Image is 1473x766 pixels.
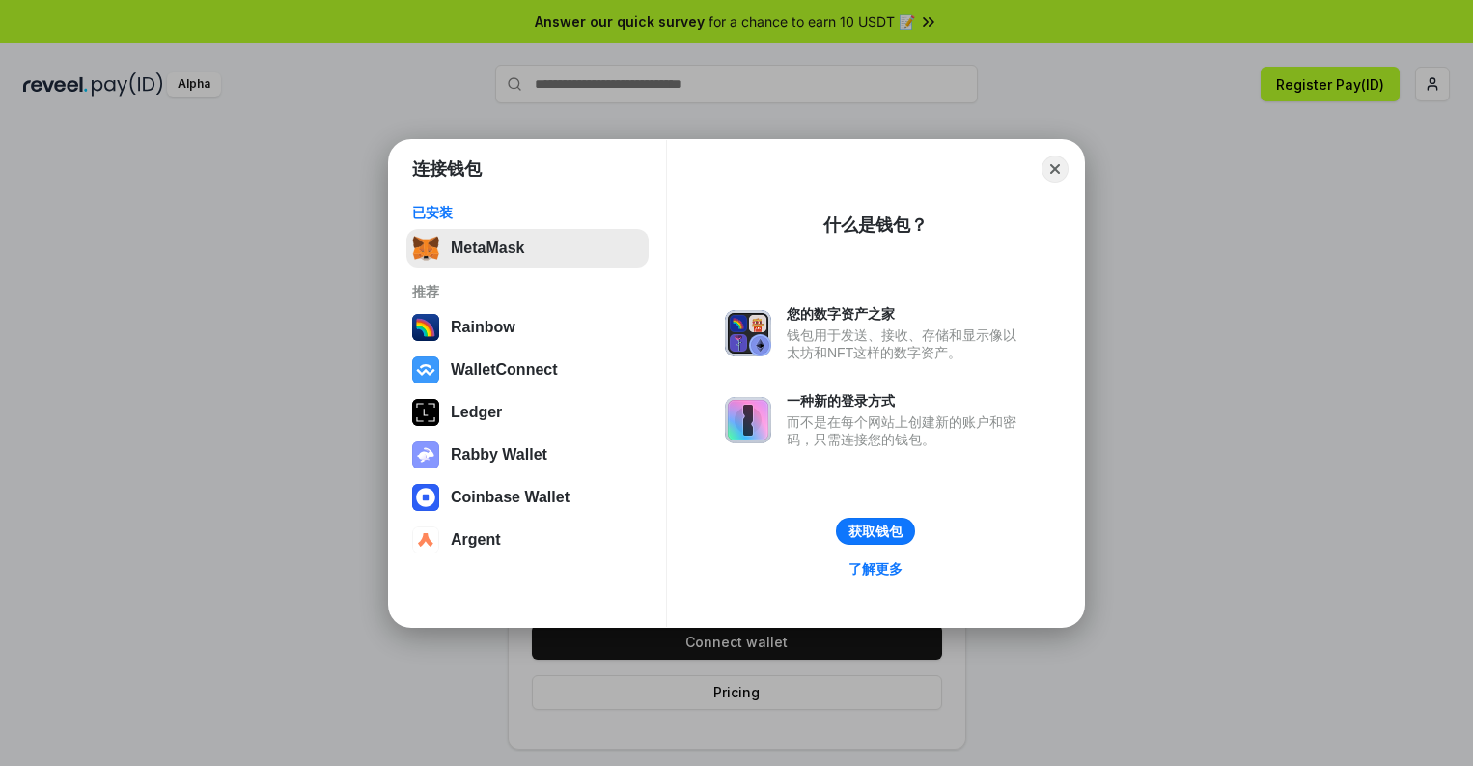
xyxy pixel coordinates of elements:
div: 一种新的登录方式 [787,392,1026,410]
img: svg+xml,%3Csvg%20xmlns%3D%22http%3A%2F%2Fwww.w3.org%2F2000%2Fsvg%22%20fill%3D%22none%22%20viewBox... [725,310,771,356]
div: 而不是在每个网站上创建新的账户和密码，只需连接您的钱包。 [787,413,1026,448]
img: svg+xml,%3Csvg%20width%3D%2228%22%20height%3D%2228%22%20viewBox%3D%220%200%2028%2028%22%20fill%3D... [412,484,439,511]
img: svg+xml,%3Csvg%20width%3D%22120%22%20height%3D%22120%22%20viewBox%3D%220%200%20120%20120%22%20fil... [412,314,439,341]
div: MetaMask [451,240,524,257]
h1: 连接钱包 [412,157,482,181]
button: Rainbow [406,308,649,347]
div: 什么是钱包？ [823,213,928,237]
div: 了解更多 [848,560,903,578]
img: svg+xml,%3Csvg%20xmlns%3D%22http%3A%2F%2Fwww.w3.org%2F2000%2Fsvg%22%20fill%3D%22none%22%20viewBox... [412,441,439,468]
div: Coinbase Wallet [451,489,570,506]
div: 钱包用于发送、接收、存储和显示像以太坊和NFT这样的数字资产。 [787,326,1026,361]
button: Argent [406,521,649,559]
button: MetaMask [406,229,649,268]
div: Rainbow [451,319,515,336]
img: svg+xml,%3Csvg%20xmlns%3D%22http%3A%2F%2Fwww.w3.org%2F2000%2Fsvg%22%20width%3D%2228%22%20height%3... [412,399,439,426]
a: 了解更多 [837,556,914,582]
button: Ledger [406,393,649,432]
div: Rabby Wallet [451,446,547,464]
img: svg+xml,%3Csvg%20xmlns%3D%22http%3A%2F%2Fwww.w3.org%2F2000%2Fsvg%22%20fill%3D%22none%22%20viewBox... [725,397,771,443]
div: WalletConnect [451,361,558,379]
button: WalletConnect [406,351,649,389]
button: Coinbase Wallet [406,478,649,517]
div: 您的数字资产之家 [787,305,1026,323]
button: Close [1042,156,1069,183]
button: 获取钱包 [836,518,915,545]
img: svg+xml,%3Csvg%20width%3D%2228%22%20height%3D%2228%22%20viewBox%3D%220%200%2028%2028%22%20fill%3D... [412,356,439,383]
img: svg+xml,%3Csvg%20fill%3D%22none%22%20height%3D%2233%22%20viewBox%3D%220%200%2035%2033%22%20width%... [412,235,439,262]
div: 获取钱包 [848,523,903,540]
img: svg+xml,%3Csvg%20width%3D%2228%22%20height%3D%2228%22%20viewBox%3D%220%200%2028%2028%22%20fill%3D... [412,526,439,553]
button: Rabby Wallet [406,436,649,474]
div: Argent [451,531,501,549]
div: 推荐 [412,283,643,300]
div: Ledger [451,404,502,421]
div: 已安装 [412,204,643,221]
